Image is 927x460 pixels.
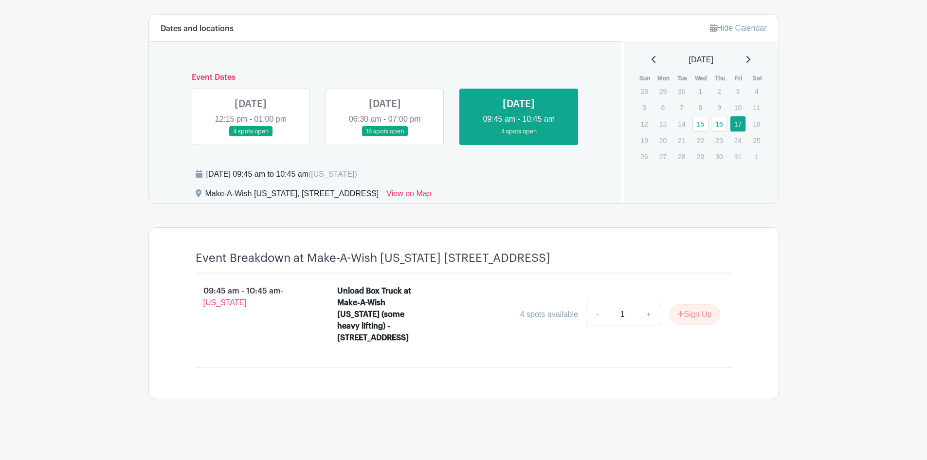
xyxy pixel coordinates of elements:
[710,24,766,32] a: Hide Calendar
[636,133,652,148] p: 19
[730,133,746,148] p: 24
[655,84,671,99] p: 29
[636,116,652,131] p: 12
[748,133,764,148] p: 25
[711,84,727,99] p: 2
[205,188,379,203] div: Make-A-Wish [US_STATE], [STREET_ADDRESS]
[692,116,709,132] a: 15
[655,149,671,164] p: 27
[730,84,746,99] p: 3
[673,74,692,83] th: Tue
[710,74,729,83] th: Thu
[636,149,652,164] p: 26
[692,149,709,164] p: 29
[729,74,748,83] th: Fri
[673,133,690,148] p: 21
[196,251,550,265] h4: Event Breakdown at Make-A-Wish [US_STATE] [STREET_ADDRESS]
[711,133,727,148] p: 23
[730,116,746,132] a: 17
[748,149,764,164] p: 1
[689,54,713,66] span: [DATE]
[161,24,234,34] h6: Dates and locations
[636,84,652,99] p: 28
[748,84,764,99] p: 4
[520,309,578,320] div: 4 spots available
[669,304,720,325] button: Sign Up
[655,133,671,148] p: 20
[673,116,690,131] p: 14
[692,74,711,83] th: Wed
[711,100,727,115] p: 9
[730,100,746,115] p: 10
[748,100,764,115] p: 11
[748,116,764,131] p: 18
[337,285,421,344] div: Unload Box Truck at Make-A-Wish [US_STATE] (some heavy lifting) - [STREET_ADDRESS]
[386,188,431,203] a: View on Map
[673,84,690,99] p: 30
[636,100,652,115] p: 5
[748,74,767,83] th: Sat
[206,168,357,180] div: [DATE] 09:45 am to 10:45 am
[654,74,673,83] th: Mon
[586,303,608,326] a: -
[180,281,322,313] p: 09:45 am - 10:45 am
[655,100,671,115] p: 6
[636,74,654,83] th: Sun
[673,100,690,115] p: 7
[711,116,727,132] a: 16
[184,73,586,82] h6: Event Dates
[309,170,357,178] span: ([US_STATE])
[692,100,709,115] p: 8
[692,84,709,99] p: 1
[692,133,709,148] p: 22
[730,149,746,164] p: 31
[655,116,671,131] p: 13
[636,303,661,326] a: +
[711,149,727,164] p: 30
[673,149,690,164] p: 28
